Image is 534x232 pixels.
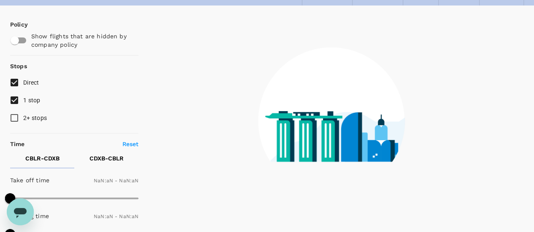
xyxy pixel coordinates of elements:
[25,154,60,163] p: CBLR - CDXB
[23,97,41,104] span: 1 stop
[10,140,25,148] p: Time
[94,213,138,219] span: NaN:aN - NaN:aN
[89,154,124,163] p: CDXB - CBLR
[31,32,133,49] p: Show flights that are hidden by company policy
[10,176,49,184] p: Take off time
[287,187,360,195] g: finding your flights
[10,63,27,69] strong: Stops
[10,212,49,220] p: Landing time
[94,178,138,184] span: NaN:aN - NaN:aN
[122,140,139,148] p: Reset
[7,198,34,225] iframe: Button to launch messaging window
[10,20,18,29] p: Policy
[23,79,39,86] span: Direct
[23,115,47,121] span: 2+ stops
